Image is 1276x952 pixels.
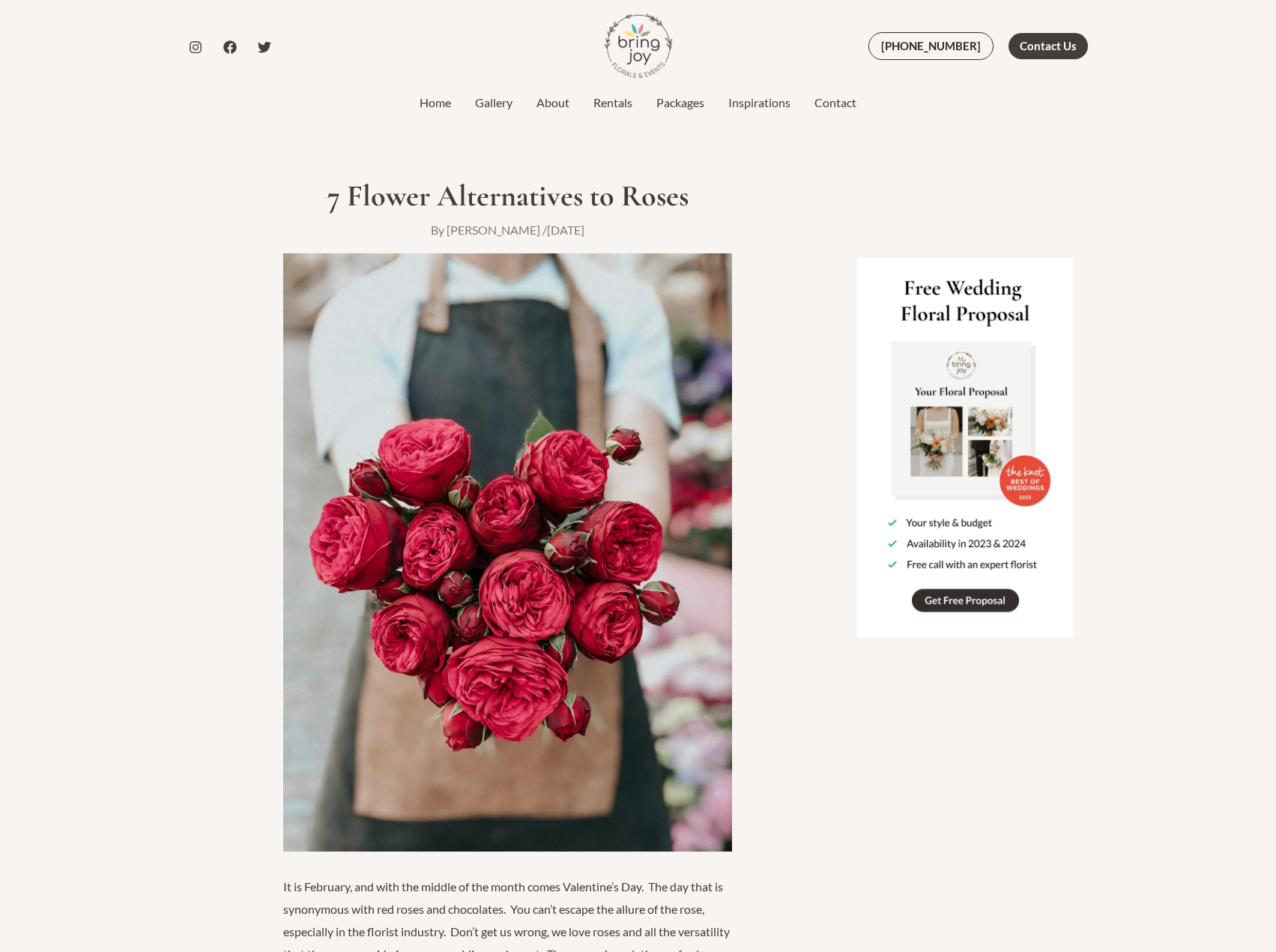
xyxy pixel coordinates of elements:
img: Bring Joy [605,12,672,79]
a: Gallery [463,94,524,112]
a: Rentals [581,94,644,112]
a: Contact Us [1009,33,1088,59]
a: Packages [644,94,716,112]
span: [PERSON_NAME] [447,223,540,237]
a: Instagram [189,40,202,54]
span: [DATE] [547,223,584,237]
div: By / [283,221,732,238]
a: [PERSON_NAME] [447,223,542,237]
nav: Site Navigation [408,91,868,114]
a: Twitter [258,40,271,54]
a: [PHONE_NUMBER] [868,32,994,60]
a: Home [408,94,463,112]
a: Contact [802,94,868,112]
a: Facebook [223,40,237,54]
h1: 7 Flower Alternatives to Roses [283,178,732,214]
a: About [524,94,581,112]
a: Inspirations [716,94,802,112]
